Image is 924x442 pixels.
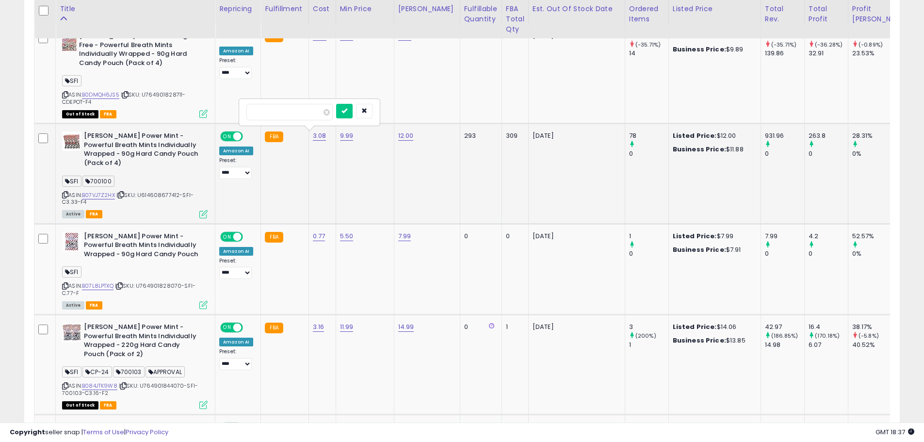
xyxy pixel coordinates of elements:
[506,323,521,331] div: 1
[219,47,253,55] div: Amazon AI
[62,176,81,187] span: SFI
[62,232,81,251] img: 51fNQU7+d-L._SL40_.jpg
[82,382,117,390] a: B084JTK9W8
[464,232,494,241] div: 0
[82,366,112,377] span: CP-24
[673,45,726,54] b: Business Price:
[673,131,717,140] b: Listed Price:
[62,131,81,151] img: 514QFRR+qzL._SL40_.jpg
[809,232,848,241] div: 4.2
[771,41,796,49] small: (-35.71%)
[852,249,914,258] div: 0%
[219,147,253,155] div: Amazon AI
[340,322,354,332] a: 11.99
[100,110,116,118] span: FBA
[62,282,195,296] span: | SKU: U764901828070-SFI-C.77-F
[629,49,668,58] div: 14
[859,332,879,340] small: (-5.8%)
[809,149,848,158] div: 0
[815,41,843,49] small: (-36.28%)
[673,231,717,241] b: Listed Price:
[82,176,114,187] span: 700100
[242,132,257,141] span: OFF
[62,323,81,342] img: 61kZgtfT15L._SL40_.jpg
[62,301,84,310] span: All listings currently available for purchase on Amazon
[398,322,414,332] a: 14.99
[533,323,617,331] p: [DATE]
[875,427,914,437] span: 2025-09-11 18:37 GMT
[673,336,753,345] div: $13.85
[533,4,621,14] div: Est. Out Of Stock Date
[771,332,798,340] small: (186.85%)
[673,131,753,140] div: $12.00
[62,232,208,309] div: ASIN:
[809,49,848,58] div: 32.91
[82,91,119,99] a: B0DMQH6JS5
[313,322,324,332] a: 3.16
[86,210,102,218] span: FBA
[62,32,77,51] img: 61IJWjR+PuL._SL40_.jpg
[673,323,753,331] div: $14.06
[533,131,617,140] p: [DATE]
[100,401,116,409] span: FBA
[673,45,753,54] div: $9.89
[60,4,211,14] div: Title
[84,232,202,262] b: [PERSON_NAME] Power Mint - Powerful Breath Mints Individually Wrapped - 90g Hard Candy Pouch
[313,231,325,241] a: 0.77
[506,131,521,140] div: 309
[809,249,848,258] div: 0
[673,336,726,345] b: Business Price:
[79,32,197,70] b: [PERSON_NAME] Power Mint Sugar Free - Powerful Breath Mints Individually Wrapped - 90g Hard Candy...
[62,366,81,377] span: SFI
[673,145,753,154] div: $11.88
[219,338,253,346] div: Amazon AI
[809,323,848,331] div: 16.4
[852,4,910,24] div: Profit [PERSON_NAME]
[62,110,98,118] span: All listings that are currently out of stock and unavailable for purchase on Amazon
[219,348,253,370] div: Preset:
[809,341,848,349] div: 6.07
[62,91,185,105] span: | SKU: U764901828711-CDEPOT-F4
[765,323,804,331] div: 42.97
[852,341,914,349] div: 40.52%
[62,210,84,218] span: All listings currently available for purchase on Amazon
[313,131,326,141] a: 3.08
[10,428,168,437] div: seller snap | |
[86,301,102,310] span: FBA
[506,232,521,241] div: 0
[533,232,617,241] p: [DATE]
[84,323,202,361] b: [PERSON_NAME] Power Mint - Powerful Breath Mints Individually Wrapped - 220g Hard Candy Pouch (Pa...
[62,131,208,217] div: ASIN:
[809,131,848,140] div: 263.8
[629,4,665,24] div: Ordered Items
[852,149,914,158] div: 0%
[113,366,145,377] span: 700103
[673,4,757,14] div: Listed Price
[464,323,494,331] div: 0
[629,323,668,331] div: 3
[219,157,253,179] div: Preset:
[313,4,332,14] div: Cost
[629,149,668,158] div: 0
[635,41,661,49] small: (-35.71%)
[242,232,257,241] span: OFF
[765,232,804,241] div: 7.99
[62,75,81,86] span: SFI
[219,247,253,256] div: Amazon AI
[265,4,304,14] div: Fulfillment
[852,131,914,140] div: 28.31%
[62,382,198,396] span: | SKU: U764901844070-SFI-700103-C3.16-F2
[62,191,194,206] span: | SKU: U614608677412-SFI-C3.33-F4
[635,332,656,340] small: (200%)
[765,49,804,58] div: 139.86
[219,4,257,14] div: Repricing
[673,245,726,254] b: Business Price:
[62,323,208,408] div: ASIN:
[265,232,283,243] small: FBA
[221,232,233,241] span: ON
[673,232,753,241] div: $7.99
[221,132,233,141] span: ON
[629,341,668,349] div: 1
[265,323,283,333] small: FBA
[82,282,113,290] a: B07L8LPTXQ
